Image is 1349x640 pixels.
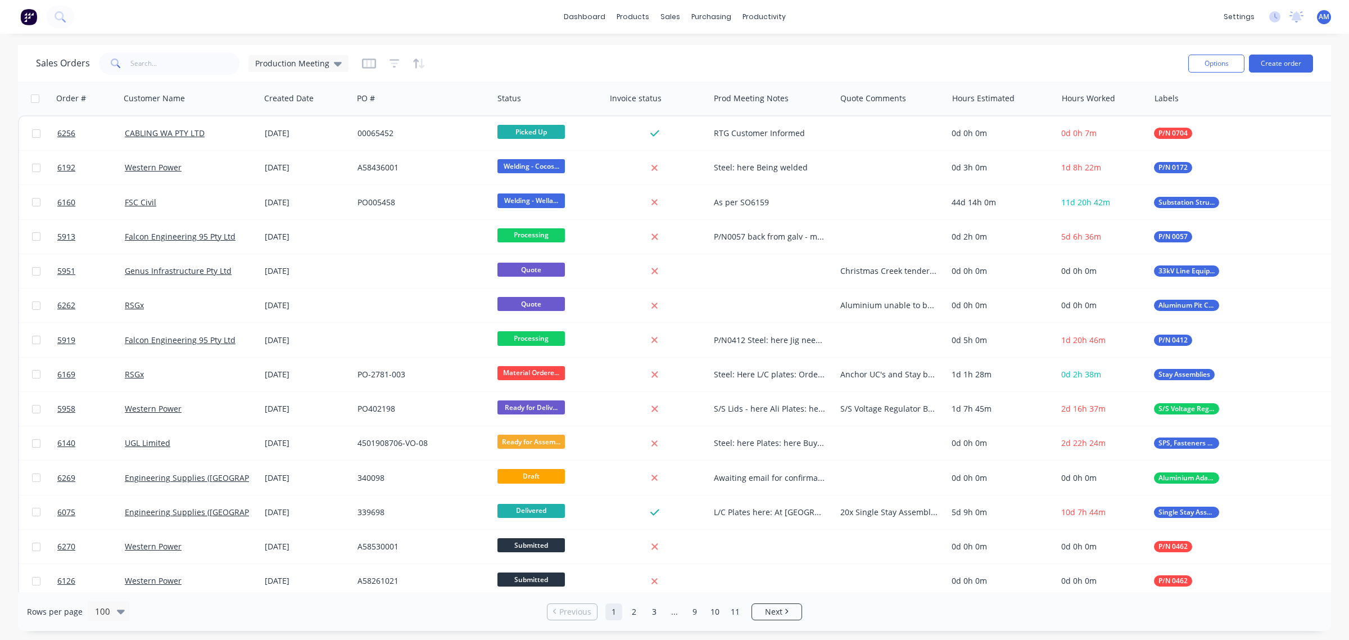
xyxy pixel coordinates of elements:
[57,300,75,311] span: 6262
[57,197,75,208] span: 6160
[57,151,125,184] a: 6192
[57,575,75,587] span: 6126
[1061,300,1097,310] span: 0d 0h 0m
[57,472,75,484] span: 6269
[125,128,205,138] a: CABLING WA PTY LTD
[1154,231,1192,242] button: P/N 0057
[714,507,826,518] div: L/C Plates here: At [GEOGRAPHIC_DATA] On track for 14/08
[497,228,565,242] span: Processing
[1158,438,1215,449] span: SPS, Fasteners & Buy IN
[265,197,348,208] div: [DATE]
[57,403,75,414] span: 5958
[357,197,482,208] div: PO005458
[1061,265,1097,276] span: 0d 0h 0m
[265,265,348,277] div: [DATE]
[57,289,125,322] a: 6262
[655,8,686,25] div: sales
[840,369,938,380] div: Anchor UC's and Stay bracket sets Falcon Awarded 14/08
[714,403,826,414] div: S/S Lids - here Ali Plates: here Polycarb here Polycarb Tube: here Fasteners: here Piano Hinge: h...
[57,265,75,277] span: 5951
[357,403,482,414] div: PO402198
[714,438,826,449] div: Steel: here Plates: here Buy in: here Lindapters: here back from [GEOGRAPHIC_DATA]
[952,300,1047,311] div: 0d 0h 0m
[1158,265,1215,277] span: 33kV Line Equipment
[497,193,565,208] span: Welding - Wella...
[57,323,125,357] a: 5919
[1158,403,1215,414] span: S/S Voltage Reg Lids
[952,162,1047,173] div: 0d 3h 0m
[1249,55,1313,73] button: Create order
[497,469,565,483] span: Draft
[357,575,482,587] div: A58261021
[1158,507,1215,518] span: Single Stay Assembly (FPBW)
[265,403,348,414] div: [DATE]
[1154,300,1219,311] button: Aluminum Pit Covers
[714,472,826,484] div: Awaiting email for confirmation of drawing, then handover will be completed.
[707,603,723,620] a: Page 10
[952,265,1047,277] div: 0d 0h 0m
[265,231,348,242] div: [DATE]
[686,8,737,25] div: purchasing
[1061,541,1097,552] span: 0d 0h 0m
[1158,231,1188,242] span: P/N 0057
[497,263,565,277] span: Quote
[1319,12,1329,22] span: AM
[1154,369,1215,380] button: Stay Assemblies
[125,300,144,310] a: RSGx
[57,507,75,518] span: 6075
[265,438,348,449] div: [DATE]
[765,606,782,618] span: Next
[497,125,565,139] span: Picked Up
[497,159,565,173] span: Welding - Cocos...
[714,231,826,242] div: P/N0057 back from galv - machining to start later this week, early next week
[57,392,125,426] a: 5958
[1154,197,1219,208] button: Substation Structural Steel
[952,93,1015,104] div: Hours Estimated
[125,265,232,276] a: Genus Infrastructure Pty Ltd
[265,300,348,311] div: [DATE]
[1158,472,1215,484] span: Aluminium Adaptor Plates
[57,358,125,391] a: 6169
[840,300,938,311] div: Aluminium unable to be fabricated due to dissimilar grades can't be welded. 6061 T6 material not ...
[1154,472,1219,484] button: Aluminium Adaptor Plates
[57,369,75,380] span: 6169
[130,52,240,75] input: Search...
[265,162,348,173] div: [DATE]
[1158,369,1210,380] span: Stay Assemblies
[57,438,75,449] span: 6140
[125,472,317,483] a: Engineering Supplies ([GEOGRAPHIC_DATA]) Pty Ltd
[840,93,906,104] div: Quote Comments
[1061,369,1101,380] span: 0d 2h 38m
[1154,265,1219,277] button: 33kV Line Equipment
[1154,335,1192,346] button: P/N 0412
[840,403,938,414] div: S/S Voltage Regulator Box Lids for [PERSON_NAME]
[1061,197,1110,208] span: 11d 20h 42m
[1154,128,1192,139] button: P/N 0704
[840,507,938,518] div: 20x Single Stay Assemblies Chased 30/06
[57,426,125,460] a: 6140
[357,93,375,104] div: PO #
[497,93,521,104] div: Status
[752,606,802,618] a: Next page
[1154,162,1192,173] button: P/N 0172
[952,369,1047,380] div: 1d 1h 28m
[57,495,125,529] a: 6075
[559,606,591,618] span: Previous
[952,403,1047,414] div: 1d 7h 45m
[1154,403,1219,414] button: S/S Voltage Reg Lids
[840,265,938,277] div: Christmas Creek tendered items. Feedback received that the pricing was competitive for the projec...
[497,400,565,414] span: Ready for Deliv...
[952,438,1047,449] div: 0d 0h 0m
[57,128,75,139] span: 6256
[57,116,125,150] a: 6256
[125,197,156,208] a: FSC Civil
[714,128,826,139] div: RTG Customer Informed
[611,8,655,25] div: products
[1154,575,1192,587] button: P/N 0462
[125,438,170,448] a: UGL Limited
[714,93,789,104] div: Prod Meeting Notes
[952,197,1047,208] div: 44d 14h 0m
[264,93,314,104] div: Created Date
[57,335,75,346] span: 5919
[714,162,826,173] div: Steel: here Being welded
